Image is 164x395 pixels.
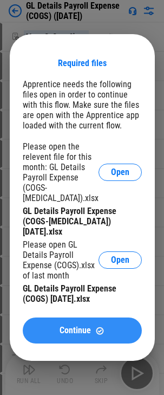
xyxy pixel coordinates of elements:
div: Please open GL Details Payroll Expense (COGS).xlsx of last month [23,239,99,281]
div: Required files [58,58,107,68]
span: Open [111,168,129,177]
div: Please open the relevent file for this month: GL Details Payroll Expense (COGS-[MEDICAL_DATA]).xlsx [23,141,99,203]
button: Open [99,164,142,181]
div: GL Details Payroll Expense (COGS-[MEDICAL_DATA]) [DATE].xlsx [23,206,142,237]
span: Open [111,256,129,264]
button: Open [99,251,142,269]
img: Continue [95,326,104,335]
div: Apprentice needs the following files open in order to continue with this flow. Make sure the file... [23,79,142,131]
span: Continue [60,326,91,335]
button: ContinueContinue [23,318,142,344]
div: GL Details Payroll Expense (COGS) [DATE].xlsx [23,283,142,304]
